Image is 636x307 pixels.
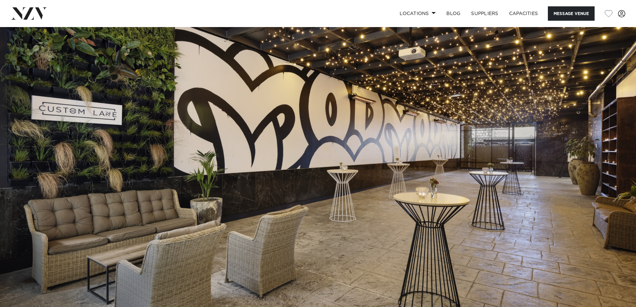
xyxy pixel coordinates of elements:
a: Capacities [504,6,544,21]
button: Message Venue [548,6,595,21]
a: SUPPLIERS [466,6,503,21]
a: Locations [394,6,441,21]
a: BLOG [441,6,466,21]
img: nzv-logo.png [11,7,47,19]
